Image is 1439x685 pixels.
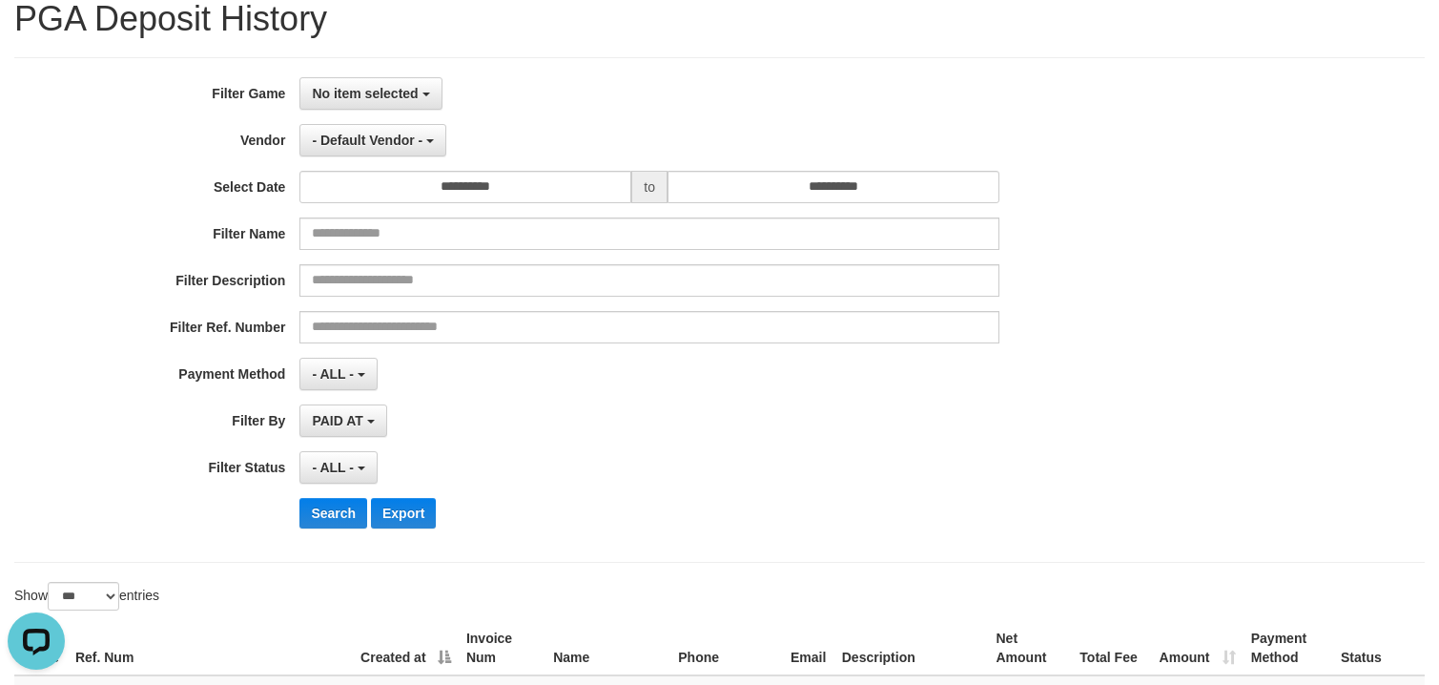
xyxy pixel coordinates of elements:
th: Invoice Num [459,621,545,675]
span: PAID AT [312,413,362,428]
span: to [631,171,668,203]
th: Amount: activate to sort column ascending [1152,621,1244,675]
button: - ALL - [299,451,377,484]
th: Name [545,621,670,675]
span: - ALL - [312,366,354,382]
button: Search [299,498,367,529]
span: - ALL - [312,460,354,475]
th: Phone [670,621,783,675]
th: Email [783,621,834,675]
span: No item selected [312,86,418,101]
button: Open LiveChat chat widget [8,8,65,65]
button: - ALL - [299,358,377,390]
th: Total Fee [1072,621,1151,675]
th: Status [1333,621,1425,675]
button: Export [371,498,436,529]
label: Show entries [14,582,159,611]
button: No item selected [299,77,442,110]
th: Ref. Num [68,621,353,675]
th: Payment Method [1244,621,1333,675]
th: Description [834,621,989,675]
button: - Default Vendor - [299,124,446,156]
select: Showentries [48,582,119,611]
button: PAID AT [299,405,386,437]
th: Net Amount [988,621,1072,675]
th: Created at: activate to sort column descending [353,621,459,675]
span: - Default Vendor - [312,133,422,148]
